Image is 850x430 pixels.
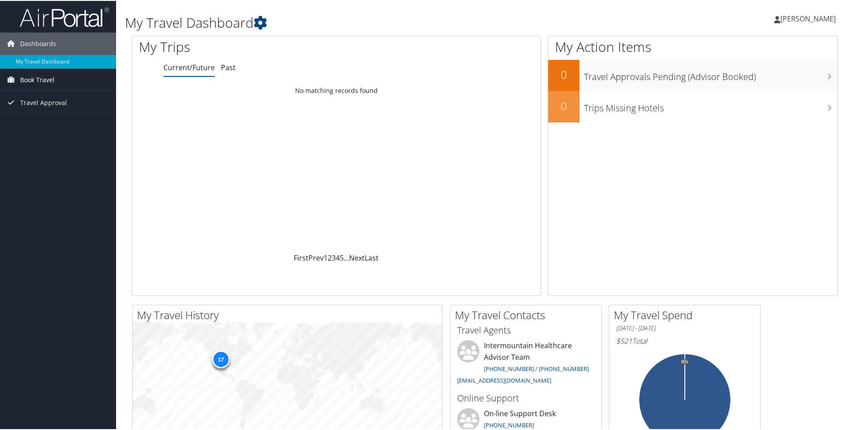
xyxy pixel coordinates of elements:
h1: My Trips [139,37,364,55]
a: 0Travel Approvals Pending (Advisor Booked) [548,59,837,90]
h3: Travel Agents [457,323,595,336]
a: 4 [336,252,340,262]
span: Travel Approval [20,91,67,113]
h1: My Travel Dashboard [125,13,605,31]
h3: Trips Missing Hotels [584,97,837,114]
span: $521 [616,335,632,345]
a: 1 [324,252,328,262]
a: Next [349,252,365,262]
a: 0Trips Missing Hotels [548,90,837,122]
h1: My Action Items [548,37,837,55]
h6: Total [616,335,754,345]
a: [PERSON_NAME] [774,4,845,31]
h2: 0 [548,97,579,113]
span: Book Travel [20,68,54,90]
h3: Online Support [457,391,595,404]
a: First [294,252,308,262]
li: Intermountain Healthcare Advisor Team [453,339,599,387]
h3: Travel Approvals Pending (Advisor Booked) [584,65,837,82]
td: No matching records found [132,82,541,98]
span: [PERSON_NAME] [780,13,836,23]
a: Prev [308,252,324,262]
a: [PHONE_NUMBER] [484,420,534,428]
a: 3 [332,252,336,262]
h2: My Travel Contacts [455,307,601,322]
span: Dashboards [20,32,56,54]
a: Current/Future [163,62,215,72]
h2: My Travel History [137,307,442,322]
a: [PHONE_NUMBER] / [PHONE_NUMBER] [484,364,589,372]
tspan: 0% [681,358,688,364]
div: 17 [212,350,229,367]
img: airportal-logo.png [20,6,109,27]
h2: 0 [548,66,579,81]
h2: My Travel Spend [614,307,760,322]
h6: [DATE] - [DATE] [616,323,754,332]
span: … [344,252,349,262]
a: 2 [328,252,332,262]
a: 5 [340,252,344,262]
a: Past [221,62,236,72]
a: [EMAIL_ADDRESS][DOMAIN_NAME] [457,375,551,384]
a: Last [365,252,379,262]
